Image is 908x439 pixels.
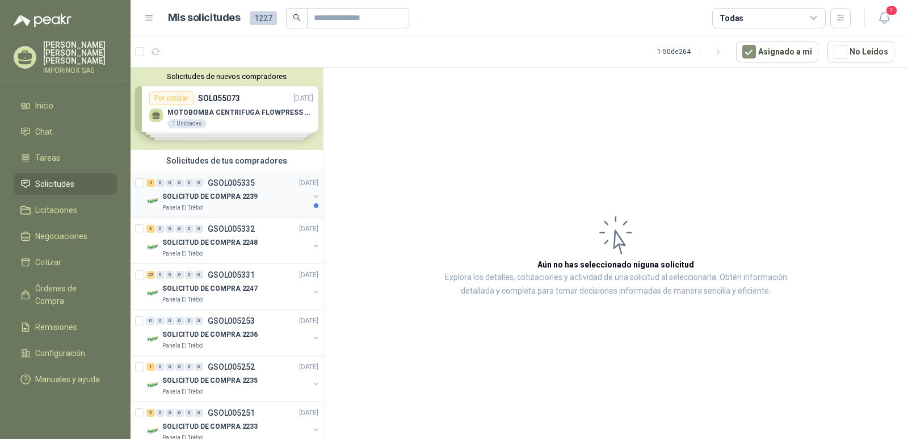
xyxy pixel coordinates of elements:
a: Cotizar [14,252,117,273]
div: 4 [146,179,155,187]
div: 25 [146,271,155,279]
button: 1 [874,8,894,28]
p: [DATE] [299,408,318,419]
span: Manuales y ayuda [35,373,100,386]
a: Chat [14,121,117,143]
div: 0 [156,363,165,371]
div: 0 [185,363,194,371]
a: Configuración [14,342,117,364]
span: Licitaciones [35,204,77,216]
span: Solicitudes [35,178,74,190]
p: [PERSON_NAME] [PERSON_NAME] [PERSON_NAME] [43,41,117,65]
p: Panela El Trébol [162,341,204,350]
div: 0 [166,179,174,187]
p: [DATE] [299,224,318,235]
div: 0 [185,179,194,187]
span: Configuración [35,347,85,359]
div: 0 [166,271,174,279]
p: Panela El Trébol [162,203,204,212]
h1: Mis solicitudes [168,10,241,26]
p: GSOL005252 [208,363,255,371]
p: [DATE] [299,270,318,281]
p: SOLICITUD DE COMPRA 2236 [162,329,258,340]
span: 1227 [250,11,277,25]
p: SOLICITUD DE COMPRA 2248 [162,237,258,248]
h3: Aún no has seleccionado niguna solicitud [537,258,694,271]
div: 0 [175,271,184,279]
img: Company Logo [146,286,160,300]
img: Company Logo [146,240,160,254]
div: 0 [185,409,194,417]
a: Solicitudes [14,173,117,195]
a: 0 0 0 0 0 0 GSOL005253[DATE] Company LogoSOLICITUD DE COMPRA 2236Panela El Trébol [146,314,321,350]
div: 3 [146,225,155,233]
div: 0 [146,317,155,325]
div: 1 - 50 de 264 [657,43,727,61]
span: Remisiones [35,321,77,333]
p: Panela El Trébol [162,249,204,258]
div: Solicitudes de tus compradores [131,150,323,172]
p: GSOL005332 [208,225,255,233]
span: Tareas [35,152,60,164]
p: [DATE] [299,316,318,327]
a: Licitaciones [14,199,117,221]
div: 0 [156,225,165,233]
a: 25 0 0 0 0 0 GSOL005331[DATE] Company LogoSOLICITUD DE COMPRA 2247Panela El Trébol [146,268,321,304]
div: 0 [166,225,174,233]
p: SOLICITUD DE COMPRA 2233 [162,421,258,432]
div: 0 [175,225,184,233]
div: 0 [156,179,165,187]
a: Tareas [14,147,117,169]
a: 3 0 0 0 0 0 GSOL005332[DATE] Company LogoSOLICITUD DE COMPRA 2248Panela El Trébol [146,222,321,258]
div: 0 [195,409,203,417]
div: 0 [185,225,194,233]
span: search [293,14,301,22]
div: 0 [156,271,165,279]
button: Asignado a mi [736,41,818,62]
div: 0 [195,363,203,371]
p: SOLICITUD DE COMPRA 2247 [162,283,258,294]
div: 1 [146,363,155,371]
a: 4 0 0 0 0 0 GSOL005335[DATE] Company LogoSOLICITUD DE COMPRA 2239Panela El Trébol [146,176,321,212]
span: Inicio [35,99,53,112]
p: [DATE] [299,362,318,373]
a: 1 0 0 0 0 0 GSOL005252[DATE] Company LogoSOLICITUD DE COMPRA 2235Panela El Trébol [146,360,321,396]
div: 0 [195,271,203,279]
p: Panela El Trébol [162,295,204,304]
div: 0 [175,363,184,371]
div: 0 [156,317,165,325]
button: No Leídos [827,41,894,62]
div: 0 [195,317,203,325]
div: 0 [195,179,203,187]
a: Inicio [14,95,117,116]
button: Solicitudes de nuevos compradores [135,72,318,81]
p: SOLICITUD DE COMPRA 2235 [162,375,258,386]
div: 0 [195,225,203,233]
img: Company Logo [146,194,160,208]
img: Company Logo [146,378,160,392]
a: Manuales y ayuda [14,369,117,390]
div: 5 [146,409,155,417]
div: 0 [156,409,165,417]
span: Órdenes de Compra [35,282,106,307]
div: 0 [166,363,174,371]
a: Remisiones [14,316,117,338]
p: GSOL005335 [208,179,255,187]
div: 0 [166,317,174,325]
p: GSOL005253 [208,317,255,325]
div: Solicitudes de nuevos compradoresPor cotizarSOL055073[DATE] MOTOBOMBA CENTRIFUGA FLOWPRESS 1.5HP-... [131,68,323,150]
img: Logo peakr [14,14,72,27]
span: Cotizar [35,256,61,269]
div: 0 [175,409,184,417]
span: 1 [885,5,898,16]
img: Company Logo [146,332,160,346]
p: SOLICITUD DE COMPRA 2239 [162,191,258,202]
a: Órdenes de Compra [14,278,117,312]
span: Negociaciones [35,230,87,243]
p: [DATE] [299,178,318,189]
a: Negociaciones [14,225,117,247]
div: 0 [185,317,194,325]
img: Company Logo [146,424,160,438]
div: 0 [175,317,184,325]
span: Chat [35,126,52,138]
